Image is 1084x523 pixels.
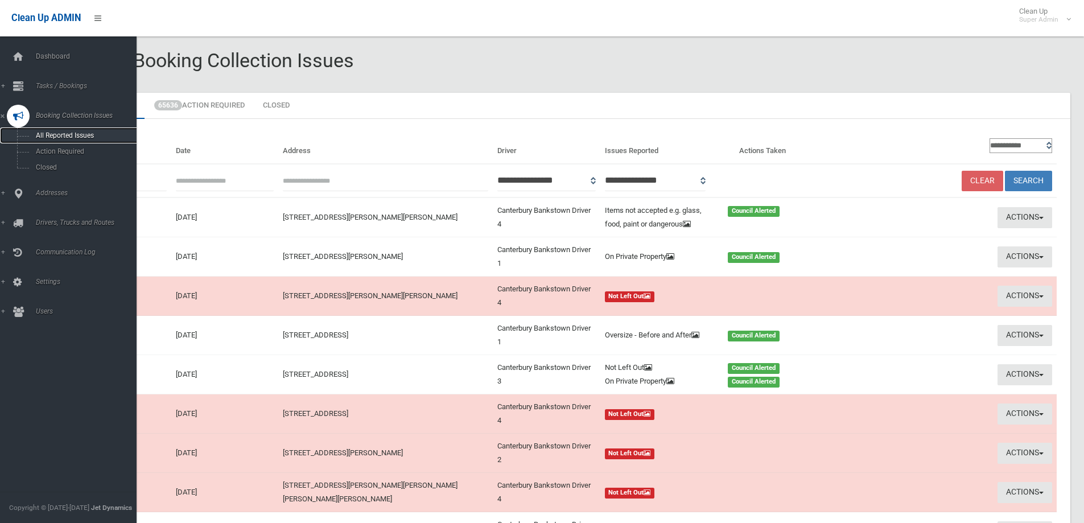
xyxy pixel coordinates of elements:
span: Not Left Out [605,448,655,459]
span: Addresses [32,189,145,197]
td: [STREET_ADDRESS][PERSON_NAME][PERSON_NAME] [278,277,493,316]
span: Drivers, Trucks and Routes [32,219,145,227]
div: Items not accepted e.g. glass, food, paint or dangerous [598,204,722,231]
td: [DATE] [171,237,279,277]
td: [DATE] [171,355,279,394]
td: Canterbury Bankstown Driver 1 [493,316,600,355]
button: Actions [998,364,1052,385]
span: Council Alerted [728,331,780,341]
a: Not Left Out [605,485,838,499]
span: Not Left Out [605,409,655,420]
th: Actions Taken [735,133,842,164]
a: Not Left Out Council Alerted On Private Property Council Alerted [605,361,838,388]
span: Council Alerted [728,206,780,217]
button: Actions [998,246,1052,267]
td: [STREET_ADDRESS][PERSON_NAME] [278,237,493,277]
span: Copyright © [DATE]-[DATE] [9,504,89,512]
button: Actions [998,286,1052,307]
td: [DATE] [171,197,279,237]
a: Oversize - Before and After Council Alerted [605,328,838,342]
a: Items not accepted e.g. glass, food, paint or dangerous Council Alerted [605,204,838,231]
span: Clean Up ADMIN [11,13,81,23]
td: Canterbury Bankstown Driver 4 [493,197,600,237]
td: [DATE] [171,434,279,473]
span: Booking Collection Issues [32,112,145,120]
td: [STREET_ADDRESS] [278,355,493,394]
td: [STREET_ADDRESS][PERSON_NAME] [278,434,493,473]
td: [STREET_ADDRESS][PERSON_NAME][PERSON_NAME][PERSON_NAME][PERSON_NAME] [278,473,493,512]
button: Actions [998,482,1052,503]
div: On Private Property [598,374,722,388]
span: Council Alerted [728,363,780,374]
td: [DATE] [171,316,279,355]
span: 65636 [154,100,182,110]
a: Clear [962,171,1003,192]
span: Settings [32,278,145,286]
a: Closed [254,93,298,119]
span: Reported Booking Collection Issues [50,49,354,72]
td: Canterbury Bankstown Driver 4 [493,277,600,316]
button: Actions [998,403,1052,425]
div: Not Left Out [598,361,722,374]
td: [DATE] [171,277,279,316]
button: Actions [998,207,1052,228]
button: Search [1005,171,1052,192]
td: Canterbury Bankstown Driver 2 [493,434,600,473]
button: Actions [998,443,1052,464]
small: Super Admin [1019,15,1058,24]
th: Address [278,133,493,164]
div: Oversize - Before and After [598,328,722,342]
div: On Private Property [598,250,722,263]
span: All Reported Issues [32,131,135,139]
span: Closed [32,163,135,171]
td: [STREET_ADDRESS][PERSON_NAME][PERSON_NAME] [278,197,493,237]
td: Canterbury Bankstown Driver 1 [493,237,600,277]
button: Actions [998,325,1052,346]
td: Canterbury Bankstown Driver 4 [493,473,600,512]
td: Canterbury Bankstown Driver 4 [493,394,600,434]
span: Council Alerted [728,252,780,263]
span: Not Left Out [605,488,655,499]
span: Dashboard [32,52,145,60]
a: 65636Action Required [146,93,253,119]
a: Not Left Out [605,407,838,421]
span: Communication Log [32,248,145,256]
span: Clean Up [1013,7,1070,24]
a: Not Left Out [605,446,838,460]
td: [DATE] [171,394,279,434]
td: [STREET_ADDRESS] [278,394,493,434]
span: Action Required [32,147,135,155]
strong: Jet Dynamics [91,504,132,512]
td: Canterbury Bankstown Driver 3 [493,355,600,394]
a: On Private Property Council Alerted [605,250,838,263]
a: Not Left Out [605,289,838,303]
span: Council Alerted [728,377,780,388]
span: Users [32,307,145,315]
th: Date [171,133,279,164]
span: Tasks / Bookings [32,82,145,90]
td: [DATE] [171,473,279,512]
span: Not Left Out [605,291,655,302]
th: Driver [493,133,600,164]
th: Issues Reported [600,133,735,164]
td: [STREET_ADDRESS] [278,316,493,355]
